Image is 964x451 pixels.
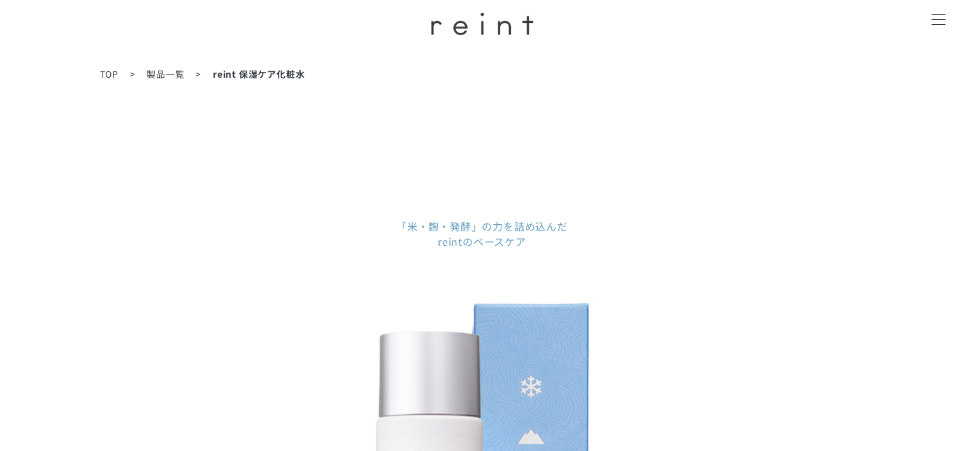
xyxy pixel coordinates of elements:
a: 製品一覧 [147,68,184,80]
img: ロゴ [431,13,533,35]
a: TOP [100,68,119,80]
dd: 「米・麹・発酵」の力を詰め込んだ reintのベースケア [227,218,737,249]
